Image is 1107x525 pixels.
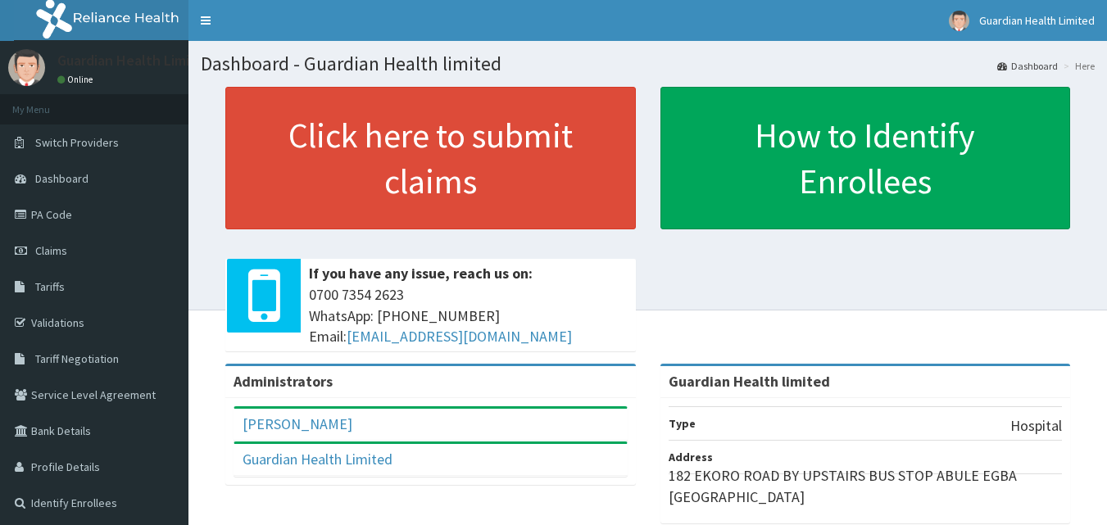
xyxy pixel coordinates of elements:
[1059,59,1095,73] li: Here
[1010,415,1062,437] p: Hospital
[225,87,636,229] a: Click here to submit claims
[201,53,1095,75] h1: Dashboard - Guardian Health limited
[35,243,67,258] span: Claims
[949,11,969,31] img: User Image
[669,416,696,431] b: Type
[997,59,1058,73] a: Dashboard
[8,49,45,86] img: User Image
[35,135,119,150] span: Switch Providers
[669,372,830,391] strong: Guardian Health limited
[309,264,533,283] b: If you have any issue, reach us on:
[243,450,392,468] a: Guardian Health Limited
[979,13,1095,28] span: Guardian Health Limited
[234,372,333,391] b: Administrators
[669,465,1063,507] p: 182 EKORO ROAD BY UPSTAIRS BUS STOP ABULE EGBA [GEOGRAPHIC_DATA]
[35,351,119,366] span: Tariff Negotiation
[35,171,88,186] span: Dashboard
[309,284,628,347] span: 0700 7354 2623 WhatsApp: [PHONE_NUMBER] Email:
[243,414,352,433] a: [PERSON_NAME]
[347,327,572,346] a: [EMAIL_ADDRESS][DOMAIN_NAME]
[35,279,65,294] span: Tariffs
[669,450,713,464] b: Address
[660,87,1071,229] a: How to Identify Enrollees
[57,74,97,85] a: Online
[57,53,212,68] p: Guardian Health Limited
